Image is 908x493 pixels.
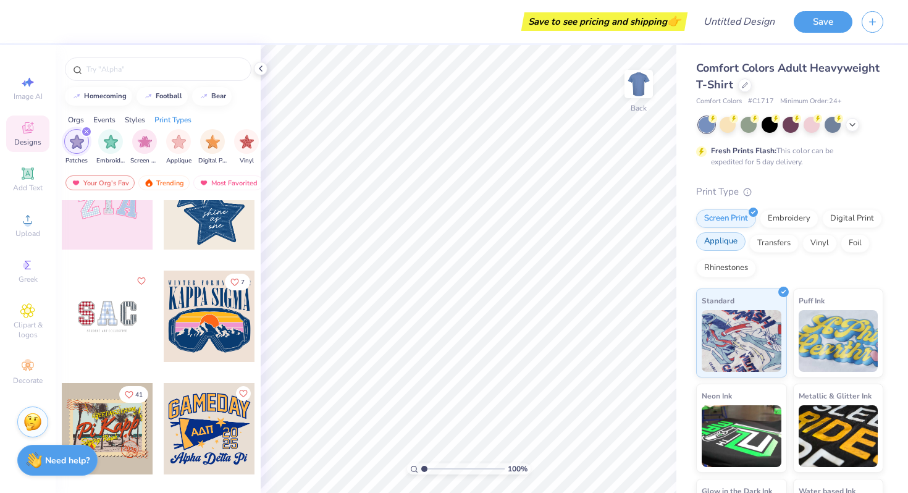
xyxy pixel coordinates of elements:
[64,129,89,166] div: filter for Patches
[193,175,263,190] div: Most Favorited
[626,72,651,96] img: Back
[13,376,43,386] span: Decorate
[14,91,43,101] span: Image AI
[138,175,190,190] div: Trending
[696,61,880,92] span: Comfort Colors Adult Heavyweight T-Shirt
[711,145,863,167] div: This color can be expedited for 5 day delivery.
[166,156,191,166] span: Applique
[234,129,259,166] button: filter button
[84,93,127,99] div: homecoming
[134,274,149,289] button: Like
[206,135,220,149] img: Digital Print Image
[96,129,125,166] button: filter button
[240,156,254,166] span: Vinyl
[130,129,159,166] div: filter for Screen Print
[794,11,852,33] button: Save
[65,175,135,190] div: Your Org's Fav
[749,234,799,253] div: Transfers
[93,114,116,125] div: Events
[166,129,191,166] button: filter button
[694,9,784,34] input: Untitled Design
[702,405,781,467] img: Neon Ink
[119,386,148,403] button: Like
[198,156,227,166] span: Digital Print
[166,129,191,166] div: filter for Applique
[13,183,43,193] span: Add Text
[64,129,89,166] button: filter button
[799,310,878,372] img: Puff Ink
[241,279,245,285] span: 7
[702,294,734,307] span: Standard
[199,93,209,100] img: trend_line.gif
[6,320,49,340] span: Clipart & logos
[711,146,776,156] strong: Fresh Prints Flash:
[760,209,818,228] div: Embroidery
[799,294,825,307] span: Puff Ink
[70,135,84,149] img: Patches Image
[696,185,883,199] div: Print Type
[96,129,125,166] div: filter for Embroidery
[104,135,118,149] img: Embroidery Image
[667,14,681,28] span: 👉
[144,179,154,187] img: trending.gif
[68,114,84,125] div: Orgs
[702,389,732,402] span: Neon Ink
[841,234,870,253] div: Foil
[138,135,152,149] img: Screen Print Image
[96,156,125,166] span: Embroidery
[135,392,143,398] span: 41
[19,274,38,284] span: Greek
[696,259,756,277] div: Rhinestones
[143,93,153,100] img: trend_line.gif
[130,156,159,166] span: Screen Print
[130,129,159,166] button: filter button
[125,114,145,125] div: Styles
[65,87,132,106] button: homecoming
[802,234,837,253] div: Vinyl
[15,229,40,238] span: Upload
[799,389,872,402] span: Metallic & Glitter Ink
[702,310,781,372] img: Standard
[137,87,188,106] button: football
[225,274,250,290] button: Like
[822,209,882,228] div: Digital Print
[696,209,756,228] div: Screen Print
[65,156,88,166] span: Patches
[748,96,774,107] span: # C1717
[198,129,227,166] div: filter for Digital Print
[72,93,82,100] img: trend_line.gif
[524,12,684,31] div: Save to see pricing and shipping
[211,93,226,99] div: bear
[154,114,191,125] div: Print Types
[199,179,209,187] img: most_fav.gif
[236,386,251,401] button: Like
[799,405,878,467] img: Metallic & Glitter Ink
[14,137,41,147] span: Designs
[198,129,227,166] button: filter button
[696,96,742,107] span: Comfort Colors
[192,87,232,106] button: bear
[172,135,186,149] img: Applique Image
[85,63,243,75] input: Try "Alpha"
[780,96,842,107] span: Minimum Order: 24 +
[156,93,182,99] div: football
[508,463,528,474] span: 100 %
[71,179,81,187] img: most_fav.gif
[240,135,254,149] img: Vinyl Image
[234,129,259,166] div: filter for Vinyl
[696,232,746,251] div: Applique
[631,103,647,114] div: Back
[45,455,90,466] strong: Need help?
